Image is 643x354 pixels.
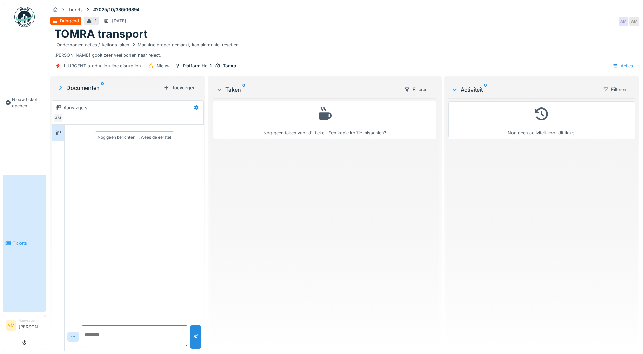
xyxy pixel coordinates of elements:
div: Platform Hal 1 [183,63,212,69]
div: Activiteit [451,85,597,94]
div: Filteren [600,84,629,94]
div: [PERSON_NAME] gooit zeer veel bonen naar reject. [54,41,635,58]
div: 1. URGENT production line disruption [63,63,141,69]
div: Dringend [60,18,79,24]
div: AM [53,114,63,123]
strong: #2025/10/336/06894 [91,6,142,13]
span: Tickets [13,240,43,247]
div: Nog geen activiteit voor dit ticket [453,104,630,136]
sup: 0 [242,85,245,94]
sup: 0 [484,85,487,94]
div: [DATE] [112,18,126,24]
span: Nieuw ticket openen [12,96,43,109]
div: Filteren [401,84,431,94]
a: Tickets [3,175,46,312]
div: AM [629,17,639,26]
div: Nog geen berichten … Wees de eerste! [98,134,171,140]
h1: TOMRA transport [54,27,148,40]
div: Aanvragers [64,104,87,111]
div: Tomra [223,63,236,69]
div: Acties [609,61,636,71]
div: Documenten [57,84,161,92]
div: Nog geen taken voor dit ticket. Een kopje koffie misschien? [218,104,432,136]
div: Ondernomen acties / Actions taken Machine proper gemaakt, kan alarm niet resetten. [57,42,240,48]
sup: 0 [101,84,104,92]
div: Toevoegen [161,83,198,92]
div: Tickets [68,6,83,13]
li: AM [6,320,16,331]
div: Aanvrager [19,318,43,323]
div: Taken [216,85,399,94]
li: [PERSON_NAME] [19,318,43,333]
div: AM [619,17,628,26]
img: Badge_color-CXgf-gQk.svg [14,7,35,27]
div: 1 [95,18,96,24]
a: Nieuw ticket openen [3,31,46,175]
a: AM Aanvrager[PERSON_NAME] [6,318,43,334]
div: Nieuw [157,63,169,69]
